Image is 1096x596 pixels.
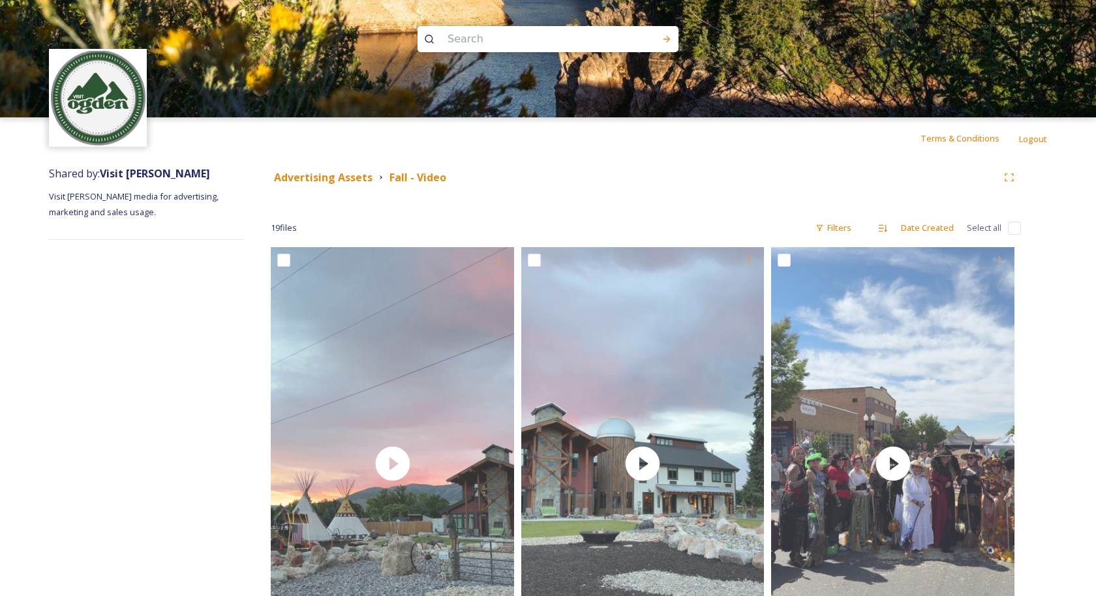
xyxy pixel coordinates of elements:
span: Visit [PERSON_NAME] media for advertising, marketing and sales usage. [49,190,221,218]
input: Search [441,25,620,53]
strong: Advertising Assets [274,170,373,185]
span: Select all [967,222,1001,234]
span: 19 file s [271,222,297,234]
span: Logout [1019,133,1047,145]
span: Shared by: [49,166,210,181]
img: Unknown.png [51,51,145,145]
strong: Visit [PERSON_NAME] [100,166,210,181]
a: Terms & Conditions [921,130,1019,146]
strong: Fall - Video [389,170,446,185]
span: Terms & Conditions [921,132,999,144]
div: Date Created [894,215,960,241]
div: Filters [809,215,858,241]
